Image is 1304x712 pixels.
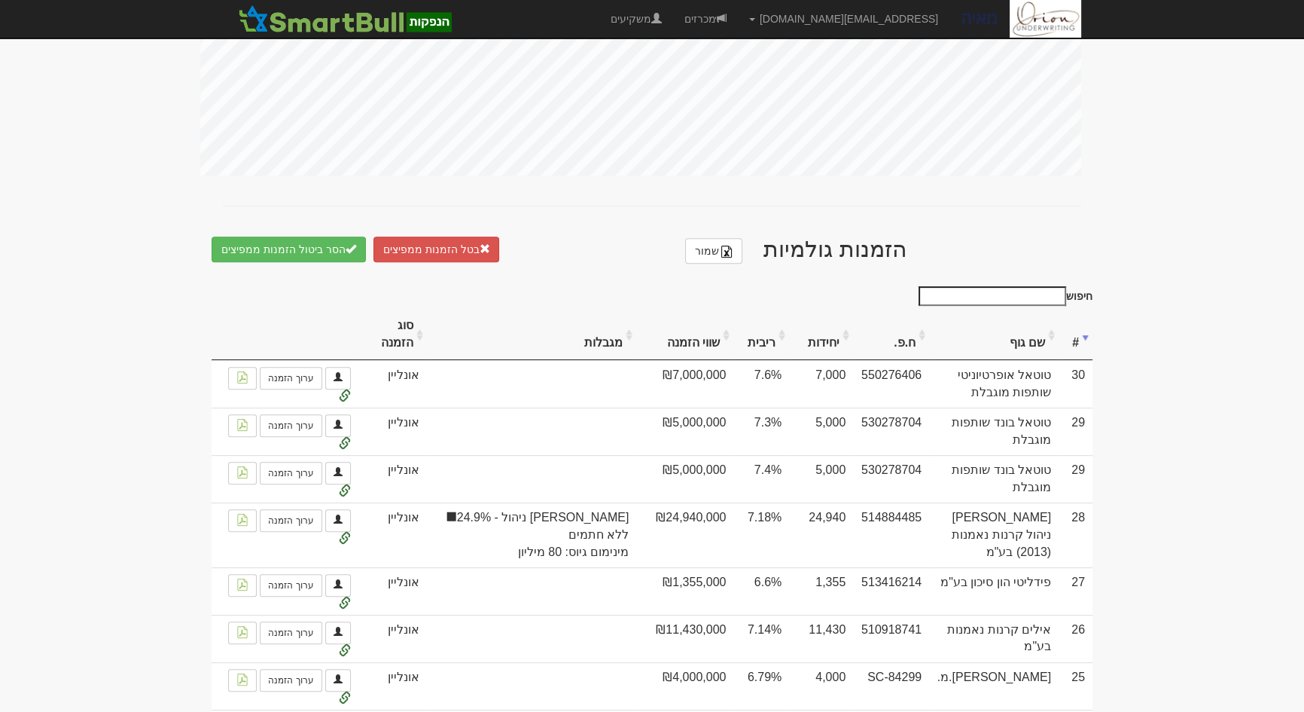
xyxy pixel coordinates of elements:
[913,286,1092,306] label: חיפוש
[685,238,742,264] a: שמור
[853,310,929,360] th: ח.פ.: activate to sort column ascending
[1059,615,1092,662] td: 26
[358,455,427,503] td: אונליין
[789,310,853,360] th: יחידות: activate to sort column ascending
[929,360,1059,408] td: טוטאל אופרטיוניטי שותפות מוגבלת
[358,503,427,567] td: אונליין
[1059,662,1092,710] td: 25
[1059,567,1092,615] td: 27
[236,626,248,638] img: pdf-file-icon.png
[260,414,321,437] a: ערוך הזמנה
[358,310,427,360] th: סוג הזמנה: activate to sort column ascending
[236,579,248,591] img: pdf-file-icon.png
[236,674,248,686] img: pdf-file-icon.png
[929,662,1059,710] td: [PERSON_NAME].מ.
[733,408,789,455] td: 7.3%
[929,408,1059,455] td: טוטאל בונד שותפות מוגבלת
[1059,408,1092,455] td: 29
[1059,310,1092,360] th: #: activate to sort column ascending
[733,310,789,360] th: ריבית: activate to sort column ascending
[358,408,427,455] td: אונליין
[789,455,853,503] td: 5,000
[929,503,1059,567] td: [PERSON_NAME] ניהול קרנות נאמנות (2013) בע"מ
[853,662,929,710] td: SC-84299
[789,615,853,662] td: 11,430
[733,455,789,503] td: 7.4%
[929,567,1059,615] td: פידליטי הון סיכון בע"מ
[853,408,929,455] td: 530278704
[358,360,427,408] td: אונליין
[929,615,1059,662] td: אילים קרנות נאמנות בע"מ
[853,360,929,408] td: 550276406
[789,567,853,615] td: 1,355
[636,310,733,360] th: שווי הזמנה: activate to sort column ascending
[853,567,929,615] td: 513416214
[260,367,321,390] a: ערוך הזמנה
[260,622,321,644] a: ערוך הזמנה
[1059,503,1092,567] td: 28
[636,503,733,567] td: ₪24,940,000
[721,246,733,258] img: excel-file-black.png
[1059,455,1092,503] td: 29
[358,567,427,615] td: אונליין
[434,509,629,527] span: [PERSON_NAME] ניהול - 24.9%
[358,615,427,662] td: אונליין
[373,237,500,262] button: בטל הזמנות ממפיצים
[929,455,1059,503] td: טוטאל בונד שותפות מוגבלת
[789,662,853,710] td: 4,000
[733,662,789,710] td: 6.79%
[358,662,427,710] td: אונליין
[212,237,366,262] button: הסר ביטול הזמנות ממפיצים
[236,419,248,431] img: pdf-file-icon.png
[636,662,733,710] td: ₪4,000,000
[853,615,929,662] td: 510918741
[212,237,1092,264] h2: הזמנות גולמיות
[260,462,321,484] a: ערוך הזמנה
[434,527,629,544] span: ללא חתמים
[733,615,789,662] td: 7.14%
[853,455,929,503] td: 530278704
[733,503,789,567] td: 7.18%
[260,669,321,692] a: ערוך הזמנה
[929,310,1059,360] th: שם גוף: activate to sort column ascending
[789,360,853,408] td: 7,000
[853,503,929,567] td: 514884485
[260,574,321,597] a: ערוך הזמנה
[636,567,733,615] td: ₪1,355,000
[733,360,789,408] td: 7.6%
[636,360,733,408] td: ₪7,000,000
[434,544,629,561] span: מינימום גיוס: 80 מיליון
[1059,360,1092,408] td: 30
[427,310,636,360] th: מגבלות: activate to sort column ascending
[789,503,853,567] td: 24,940
[260,509,321,532] a: ערוך הזמנה
[236,514,248,526] img: pdf-file-icon.png
[919,286,1066,306] input: חיפוש
[733,567,789,615] td: 6.6%
[236,466,248,478] img: pdf-file-icon.png
[636,455,733,503] td: ₪5,000,000
[236,371,248,384] img: pdf-file-icon.png
[789,408,853,455] td: 5,000
[636,408,733,455] td: ₪5,000,000
[636,615,733,662] td: ₪11,430,000
[234,4,455,34] img: SmartBull Logo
